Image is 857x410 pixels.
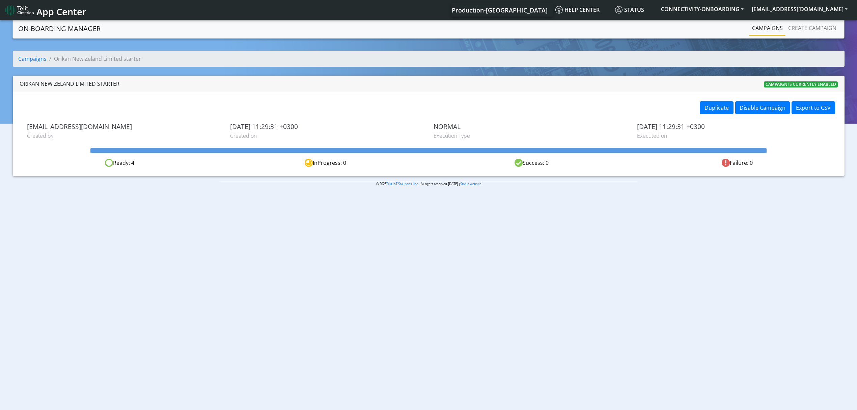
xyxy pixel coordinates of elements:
[451,3,547,17] a: Your current platform instance
[515,159,523,167] img: success.svg
[637,132,830,140] span: Executed on
[428,159,634,167] div: Success: 0
[460,182,481,186] a: Status website
[47,55,141,63] li: Orikan New Zeland Limited starter
[749,21,785,35] a: Campaigns
[634,159,840,167] div: Failure: 0
[615,6,644,14] span: Status
[792,101,835,114] button: Export to CSV
[764,81,838,87] span: Campaign is currently enabled
[230,123,423,130] span: [DATE] 11:29:31 +0300
[36,5,86,18] span: App Center
[785,21,839,35] a: Create campaign
[553,3,612,17] a: Help center
[105,159,113,167] img: ready.svg
[5,5,34,16] img: logo-telit-cinterion-gw-new.png
[434,123,627,130] span: NORMAL
[13,51,845,72] nav: breadcrumb
[223,159,428,167] div: InProgress: 0
[555,6,600,14] span: Help center
[386,182,419,186] a: Telit IoT Solutions, Inc.
[555,6,563,14] img: knowledge.svg
[18,22,101,35] a: On-Boarding Manager
[637,123,830,130] span: [DATE] 11:29:31 +0300
[700,101,734,114] button: Duplicate
[722,159,730,167] img: fail.svg
[305,159,313,167] img: in-progress.svg
[27,123,220,130] span: [EMAIL_ADDRESS][DOMAIN_NAME]
[20,80,119,88] div: Orikan New Zeland Limited starter
[5,3,85,17] a: App Center
[18,55,47,62] a: Campaigns
[748,3,852,15] button: [EMAIL_ADDRESS][DOMAIN_NAME]
[452,6,548,14] span: Production-[GEOGRAPHIC_DATA]
[230,132,423,140] span: Created on
[219,181,638,186] p: © 2025 . All rights reserved.[DATE] |
[735,101,790,114] button: Disable Campaign
[17,159,223,167] div: Ready: 4
[27,132,220,140] span: Created by
[615,6,623,14] img: status.svg
[434,132,627,140] span: Execution Type
[657,3,748,15] button: CONNECTIVITY-ONBOARDING
[612,3,657,17] a: Status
